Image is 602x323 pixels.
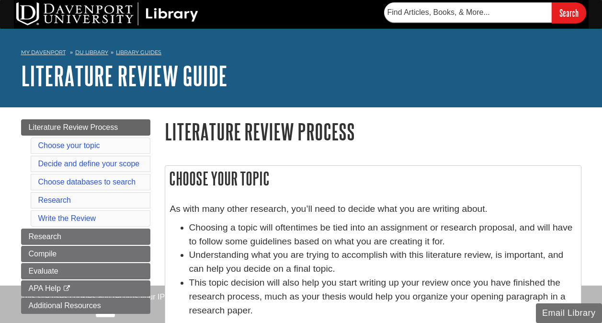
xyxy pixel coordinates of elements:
i: This link opens in a new window [63,286,71,292]
p: As with many other research, you’ll need to decide what you are writing about. [170,202,576,216]
button: Email Library [536,303,602,323]
li: Understanding what you are trying to accomplish with this literature review, is important, and ca... [189,248,576,276]
input: Search [552,2,586,23]
li: This topic decision will also help you start writing up your review once you have finished the re... [189,276,576,317]
span: Evaluate [29,267,58,275]
a: Compile [21,246,150,262]
span: Compile [29,250,57,258]
nav: breadcrumb [21,46,581,61]
span: Additional Resources [29,301,101,310]
input: Find Articles, Books, & More... [384,2,552,23]
a: Literature Review Process [21,119,150,136]
img: DU Library [16,2,198,25]
a: DU Library [75,49,108,56]
li: Choosing a topic will oftentimes be tied into an assignment or research proposal, and will have t... [189,221,576,249]
a: Research [38,196,71,204]
h1: Literature Review Process [165,119,581,144]
a: Decide and define your scope [38,160,140,168]
a: Additional Resources [21,298,150,314]
span: Literature Review Process [29,123,118,131]
a: Choose databases to search [38,178,136,186]
a: Evaluate [21,263,150,279]
span: APA Help [29,284,61,292]
a: Research [21,229,150,245]
a: Literature Review Guide [21,61,227,91]
a: APA Help [21,280,150,297]
a: Write the Review [38,214,96,222]
a: My Davenport [21,48,66,57]
form: Searches DU Library's articles, books, and more [384,2,586,23]
span: Research [29,232,61,241]
a: Choose your topic [38,141,100,150]
a: Library Guides [116,49,161,56]
h2: Choose your topic [165,166,581,191]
